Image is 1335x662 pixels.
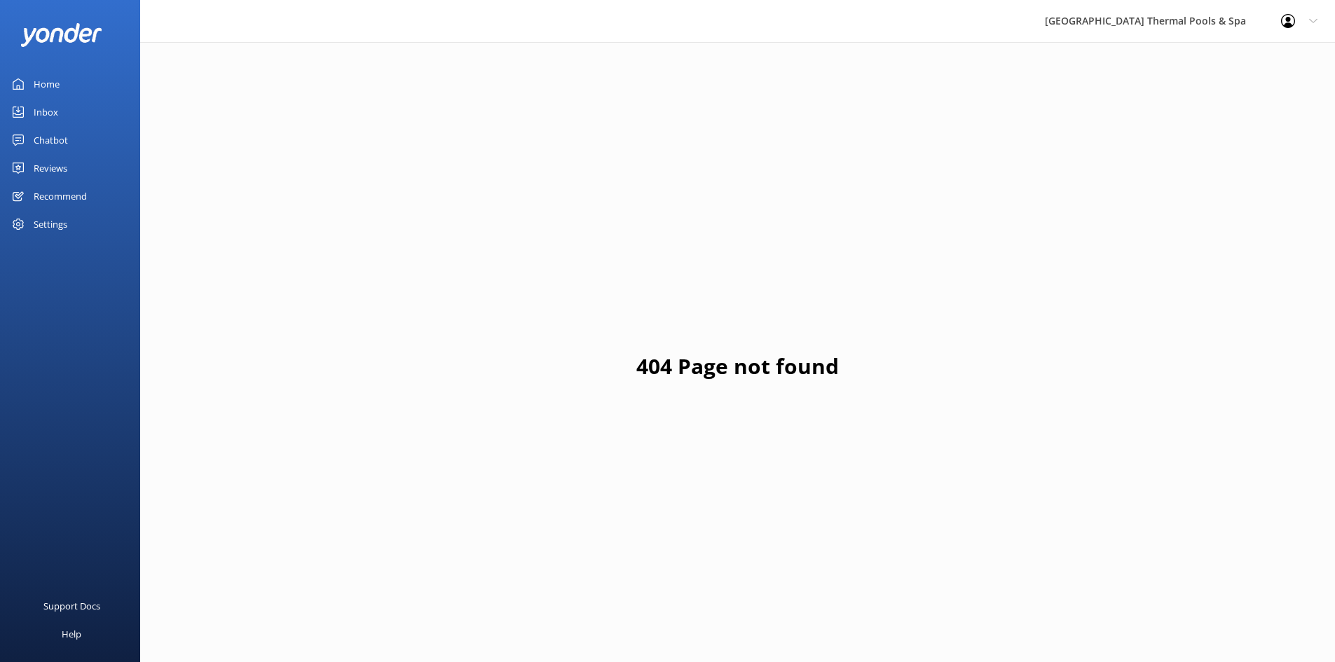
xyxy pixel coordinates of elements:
div: Inbox [34,98,58,126]
div: Settings [34,210,67,238]
img: yonder-white-logo.png [21,23,102,46]
div: Chatbot [34,126,68,154]
h1: 404 Page not found [636,350,839,383]
div: Home [34,70,60,98]
div: Reviews [34,154,67,182]
div: Help [62,620,81,648]
div: Recommend [34,182,87,210]
div: Support Docs [43,592,100,620]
